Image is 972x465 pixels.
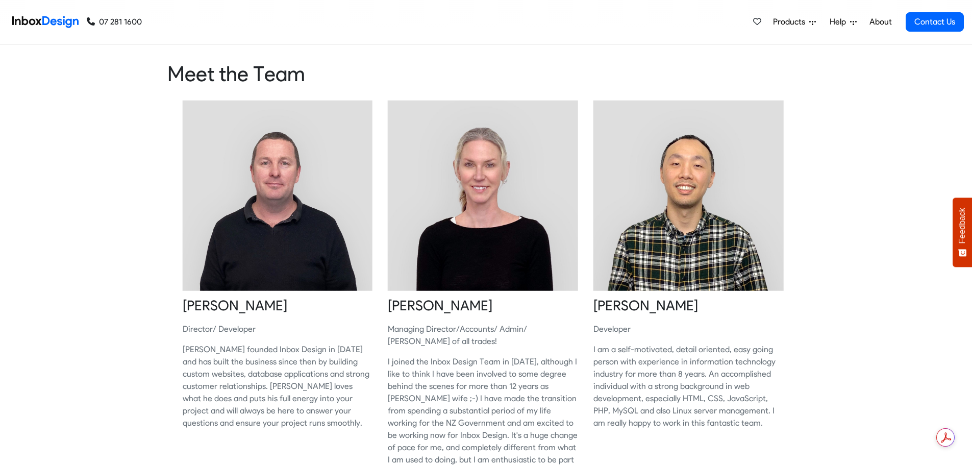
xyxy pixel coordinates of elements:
button: Feedback - Show survey [953,198,972,267]
heading: [PERSON_NAME] [388,297,578,315]
a: Help [826,12,861,32]
a: 07 281 1600 [87,16,142,28]
heading: [PERSON_NAME] [183,297,373,315]
p: [PERSON_NAME] founded Inbox Design in [DATE] and has built the business since then by building cu... [183,344,373,429]
a: About [866,12,894,32]
img: 2021_09_23_ken.jpg [593,101,784,291]
a: [PERSON_NAME]DeveloperI am a self-motivated, detail oriented, easy going person with experience i... [593,101,784,450]
img: 2021_09_23_jenny.jpg [388,101,578,291]
a: Contact Us [906,12,964,32]
img: 2021_09_23_sheldon.jpg [183,101,373,291]
p: I am a self-motivated, detail oriented, easy going person with experience in information technolo... [593,344,784,429]
heading: [PERSON_NAME] [593,297,784,315]
p: Director/ Developer [183,323,373,335]
a: Products [769,12,820,32]
heading: Meet the Team [167,61,805,87]
a: [PERSON_NAME]Director/ Developer[PERSON_NAME] founded Inbox Design in [DATE] and has built the bu... [183,101,373,450]
p: Developer [593,323,784,335]
p: Managing Director/Accounts/ Admin/ [PERSON_NAME] of all trades! [388,323,578,348]
span: Feedback [958,208,967,243]
span: Help [830,16,850,28]
span: Products [773,16,809,28]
